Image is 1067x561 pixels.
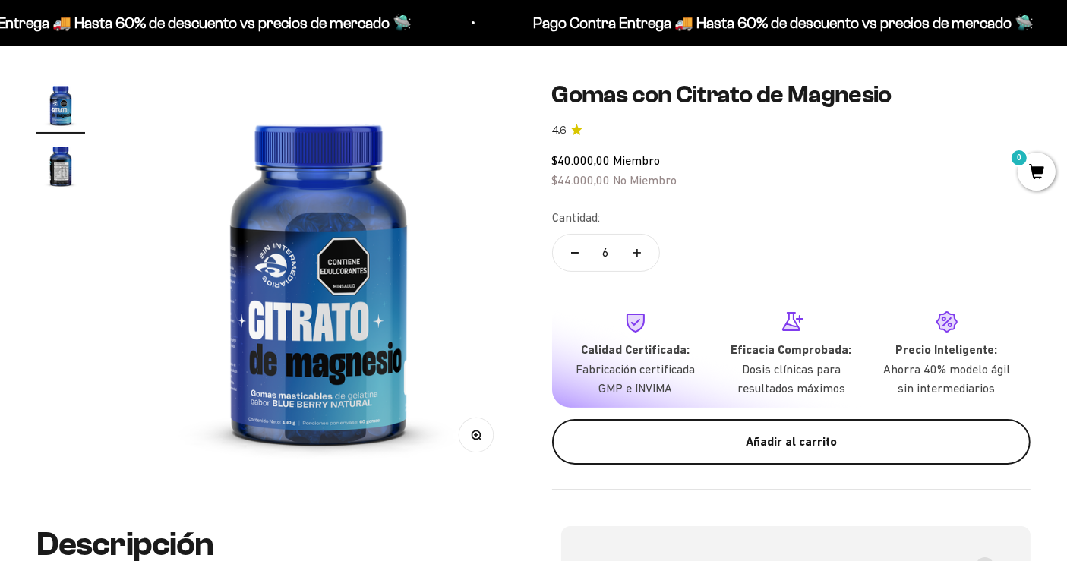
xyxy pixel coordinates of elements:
a: 4.64.6 de 5.0 estrellas [552,122,1031,139]
strong: Eficacia Comprobada: [731,342,851,357]
button: Reducir cantidad [553,235,597,271]
a: 0 [1018,165,1056,181]
p: Ahorra 40% modelo ágil sin intermediarios [881,360,1012,399]
p: Pago Contra Entrega 🚚 Hasta 60% de descuento vs precios de mercado 🛸 [529,11,1029,35]
h1: Gomas con Citrato de Magnesio [552,80,1031,109]
div: Añadir al carrito [582,432,1001,452]
span: 4.6 [552,122,567,139]
img: Gomas con Citrato de Magnesio [36,80,85,129]
span: $44.000,00 [552,173,611,187]
label: Cantidad: [552,208,600,228]
p: Fabricación certificada GMP e INVIMA [570,360,702,399]
span: No Miembro [614,173,677,187]
span: Miembro [614,153,661,167]
img: Gomas con Citrato de Magnesio [122,80,516,474]
button: Ir al artículo 1 [36,80,85,134]
button: Ir al artículo 2 [36,141,85,194]
p: Dosis clínicas para resultados máximos [725,360,857,399]
strong: Precio Inteligente: [896,342,998,357]
button: Añadir al carrito [552,419,1031,465]
img: Gomas con Citrato de Magnesio [36,141,85,190]
mark: 0 [1010,149,1028,167]
strong: Calidad Certificada: [581,342,690,357]
span: $40.000,00 [552,153,611,167]
button: Aumentar cantidad [615,235,659,271]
